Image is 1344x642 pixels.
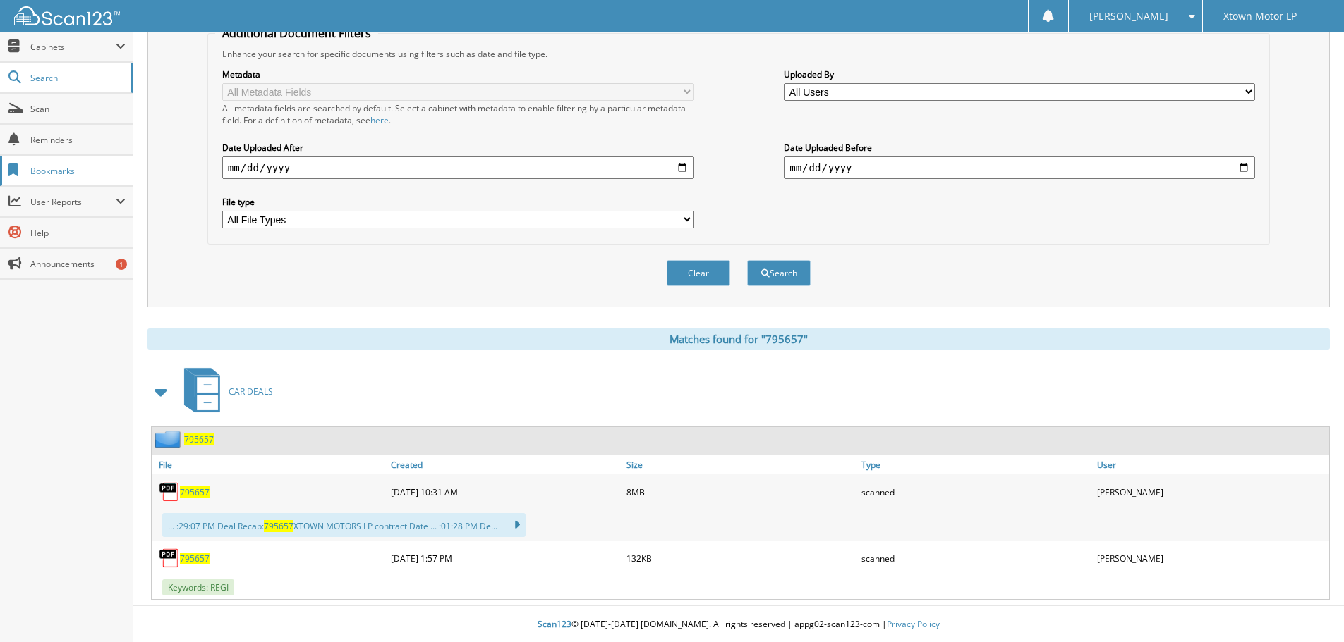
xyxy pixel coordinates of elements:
[159,548,180,569] img: PDF.png
[215,25,378,41] legend: Additional Document Filters
[623,455,859,474] a: Size
[30,165,126,177] span: Bookmarks
[887,618,940,630] a: Privacy Policy
[14,6,120,25] img: scan123-logo-white.svg
[538,618,571,630] span: Scan123
[229,385,273,397] span: CAR DEALS
[176,364,273,419] a: CAR DEALS
[858,544,1094,572] div: scanned
[1089,12,1168,20] span: [PERSON_NAME]
[222,196,694,208] label: File type
[30,72,123,84] span: Search
[623,478,859,506] div: 8MB
[152,455,387,474] a: File
[387,478,623,506] div: [DATE] 10:31 AM
[1223,12,1297,20] span: Xtown Motor LP
[133,607,1344,642] div: © [DATE]-[DATE] [DOMAIN_NAME]. All rights reserved | appg02-scan123-com |
[784,142,1255,154] label: Date Uploaded Before
[162,513,526,537] div: ... :29:07 PM Deal Recap: XTOWN MOTORS LP contract Date ... :01:28 PM De...
[858,478,1094,506] div: scanned
[215,48,1262,60] div: Enhance your search for specific documents using filters such as date and file type.
[222,156,694,179] input: start
[1094,478,1329,506] div: [PERSON_NAME]
[222,68,694,80] label: Metadata
[387,544,623,572] div: [DATE] 1:57 PM
[222,102,694,126] div: All metadata fields are searched by default. Select a cabinet with metadata to enable filtering b...
[222,142,694,154] label: Date Uploaded After
[30,134,126,146] span: Reminders
[147,328,1330,350] div: Matches found for "795657"
[159,481,180,502] img: PDF.png
[116,259,127,270] div: 1
[30,196,116,208] span: User Reports
[30,258,126,270] span: Announcements
[1094,544,1329,572] div: [PERSON_NAME]
[264,520,293,532] span: 795657
[184,433,214,445] a: 795657
[667,260,730,286] button: Clear
[30,227,126,239] span: Help
[387,455,623,474] a: Created
[1273,574,1344,642] iframe: Chat Widget
[180,486,210,498] a: 795657
[30,103,126,115] span: Scan
[180,553,210,564] a: 795657
[30,41,116,53] span: Cabinets
[784,68,1255,80] label: Uploaded By
[155,431,184,448] img: folder2.png
[1094,455,1329,474] a: User
[784,156,1255,179] input: end
[623,544,859,572] div: 132KB
[747,260,811,286] button: Search
[370,114,389,126] a: here
[162,579,234,595] span: Keywords: REGI
[858,455,1094,474] a: Type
